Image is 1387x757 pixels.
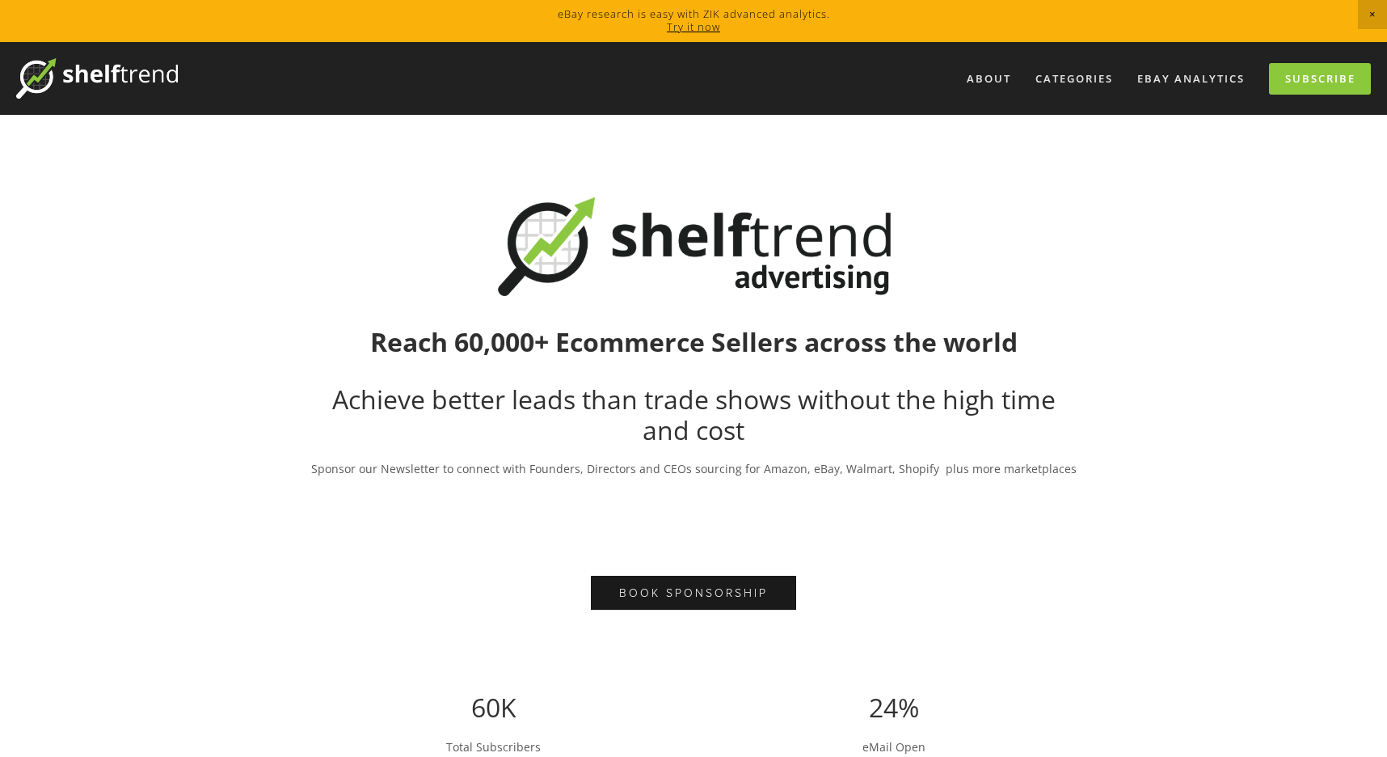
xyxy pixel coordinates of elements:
[956,66,1022,92] a: About
[591,576,796,610] button: Book Sponsorship
[1269,63,1371,95] a: Subscribe
[307,692,1080,723] h1: 60K
[307,737,1080,757] p: Total Subscribers
[370,324,1018,359] strong: Reach 60,000+ Ecommerce Sellers across the world
[667,19,720,34] a: Try it now
[707,737,1080,757] p: eMail Open
[307,459,1080,479] p: Sponsor our Newsletter to connect with Founders, Directors and CEOs sourcing for Amazon, eBay, Wa...
[16,58,178,99] img: ShelfTrend
[1127,66,1255,92] a: eBay Analytics
[1025,66,1124,92] div: Categories
[707,692,1080,723] h1: 24%
[307,384,1080,446] h1: Achieve better leads than trade shows without the high time and cost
